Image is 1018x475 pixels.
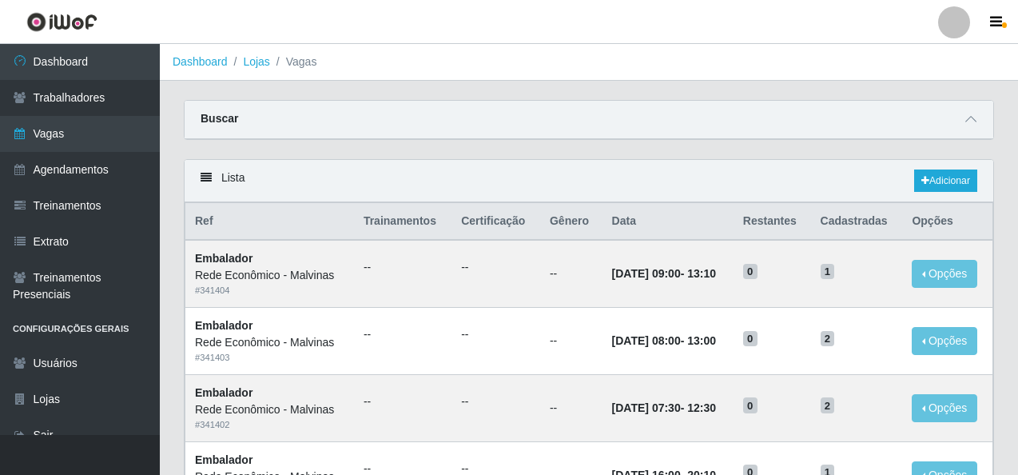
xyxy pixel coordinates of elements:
[195,319,253,332] strong: Embalador
[364,326,442,343] ul: --
[195,351,344,365] div: # 341403
[821,331,835,347] span: 2
[461,259,531,276] ul: --
[354,203,451,241] th: Trainamentos
[173,55,228,68] a: Dashboard
[743,397,758,413] span: 0
[902,203,992,241] th: Opções
[821,397,835,413] span: 2
[195,252,253,265] strong: Embalador
[612,334,681,347] time: [DATE] 08:00
[26,12,97,32] img: CoreUI Logo
[811,203,903,241] th: Cadastradas
[612,267,716,280] strong: -
[914,170,977,192] a: Adicionar
[195,267,344,284] div: Rede Econômico - Malvinas
[612,334,716,347] strong: -
[364,393,442,410] ul: --
[687,334,716,347] time: 13:00
[195,284,344,297] div: # 341404
[821,264,835,280] span: 1
[270,54,317,70] li: Vagas
[451,203,540,241] th: Certificação
[602,203,734,241] th: Data
[912,394,977,422] button: Opções
[540,203,602,241] th: Gênero
[912,327,977,355] button: Opções
[743,264,758,280] span: 0
[160,44,1018,81] nav: breadcrumb
[195,401,344,418] div: Rede Econômico - Malvinas
[540,308,602,375] td: --
[461,326,531,343] ul: --
[201,112,238,125] strong: Buscar
[364,259,442,276] ul: --
[243,55,269,68] a: Lojas
[612,401,681,414] time: [DATE] 07:30
[687,401,716,414] time: 12:30
[612,267,681,280] time: [DATE] 09:00
[612,401,716,414] strong: -
[195,453,253,466] strong: Embalador
[540,240,602,307] td: --
[734,203,811,241] th: Restantes
[195,386,253,399] strong: Embalador
[195,334,344,351] div: Rede Econômico - Malvinas
[687,267,716,280] time: 13:10
[195,418,344,432] div: # 341402
[461,393,531,410] ul: --
[743,331,758,347] span: 0
[185,160,993,202] div: Lista
[540,374,602,441] td: --
[912,260,977,288] button: Opções
[185,203,354,241] th: Ref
